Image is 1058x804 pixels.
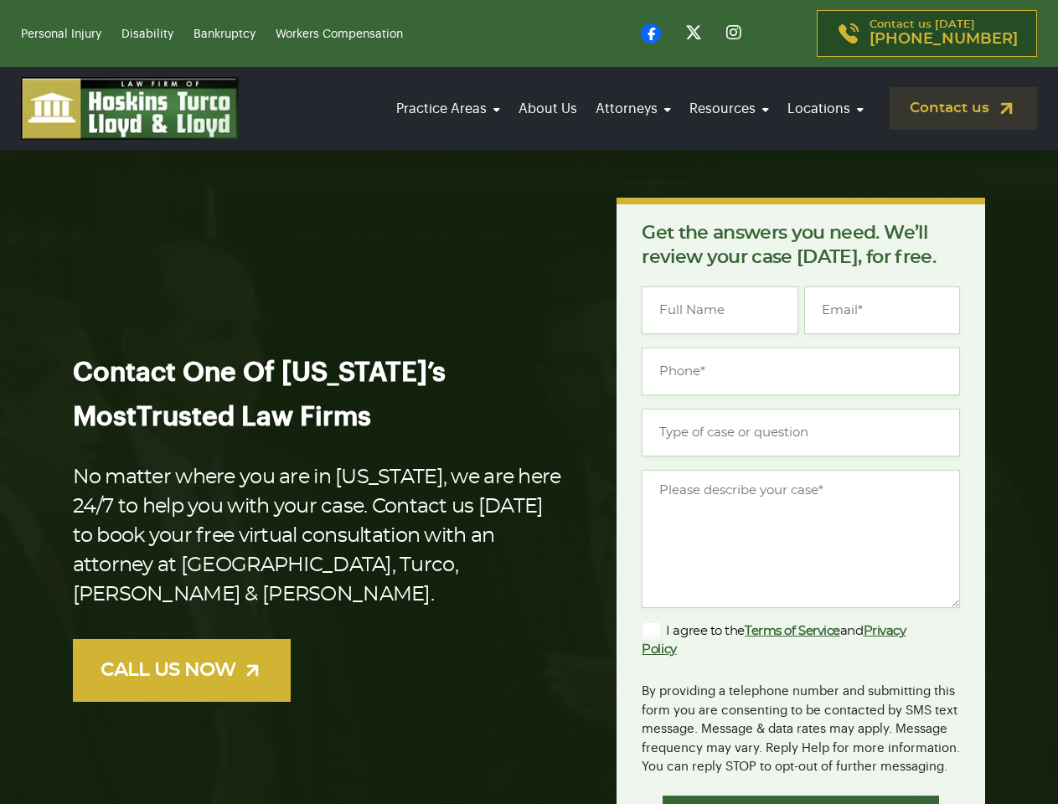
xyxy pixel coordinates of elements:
p: Contact us [DATE] [870,19,1018,48]
a: Disability [121,28,173,40]
a: Locations [782,85,869,132]
input: Phone* [642,348,960,395]
a: Contact us [DATE][PHONE_NUMBER] [817,10,1037,57]
a: Personal Injury [21,28,101,40]
p: No matter where you are in [US_STATE], we are here 24/7 to help you with your case. Contact us [D... [73,463,564,610]
p: Get the answers you need. We’ll review your case [DATE], for free. [642,221,960,270]
a: About Us [514,85,582,132]
label: I agree to the and [642,621,933,658]
span: [PHONE_NUMBER] [870,31,1018,48]
span: Most [73,404,137,430]
img: arrow-up-right-light.svg [242,660,263,681]
img: logo [21,77,239,140]
input: Type of case or question [642,409,960,456]
a: Terms of Service [745,625,840,637]
div: By providing a telephone number and submitting this form you are consenting to be contacted by SM... [642,672,960,777]
input: Full Name [642,286,797,334]
a: Workers Compensation [276,28,403,40]
span: Contact One Of [US_STATE]’s [73,359,446,386]
a: Practice Areas [391,85,505,132]
span: Trusted Law Firms [137,404,371,430]
a: Contact us [890,87,1037,130]
input: Email* [804,286,960,334]
a: CALL US NOW [73,639,291,702]
a: Attorneys [591,85,676,132]
a: Bankruptcy [194,28,255,40]
a: Resources [684,85,774,132]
